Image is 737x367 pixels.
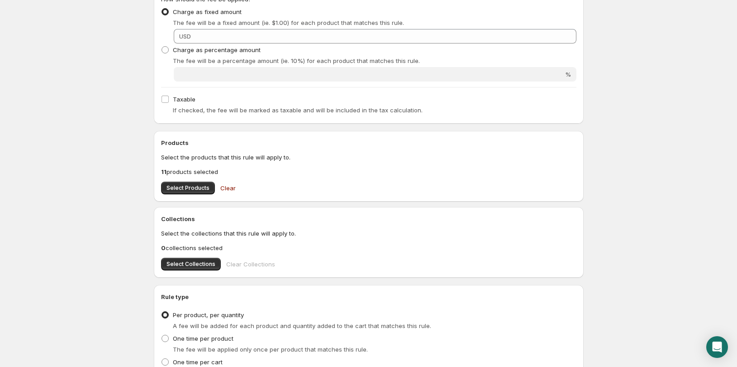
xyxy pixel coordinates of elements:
[161,138,576,147] h2: Products
[173,56,576,65] p: The fee will be a percentage amount (ie. 10%) for each product that matches this rule.
[173,346,368,353] span: The fee will be applied only once per product that matches this rule.
[173,96,195,103] span: Taxable
[173,358,223,366] span: One time per cart
[173,46,261,53] span: Charge as percentage amount
[173,311,244,319] span: Per product, per quantity
[161,153,576,162] p: Select the products that this rule will apply to.
[565,71,571,78] span: %
[161,182,215,194] button: Select Products
[220,183,236,193] span: Clear
[215,179,241,197] button: Clear
[161,167,576,176] p: products selected
[161,214,576,223] h2: Collections
[173,19,404,26] span: The fee will be a fixed amount (ie. $1.00) for each product that matches this rule.
[173,322,431,329] span: A fee will be added for each product and quantity added to the cart that matches this rule.
[161,243,576,252] p: collections selected
[161,244,166,251] b: 0
[161,168,166,175] b: 11
[706,336,728,358] div: Open Intercom Messenger
[173,8,242,15] span: Charge as fixed amount
[173,106,423,114] span: If checked, the fee will be marked as taxable and will be included in the tax calculation.
[161,229,576,238] p: Select the collections that this rule will apply to.
[161,292,576,301] h2: Rule type
[179,33,191,40] span: USD
[161,258,221,270] button: Select Collections
[166,261,215,268] span: Select Collections
[166,184,209,192] span: Select Products
[173,335,233,342] span: One time per product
